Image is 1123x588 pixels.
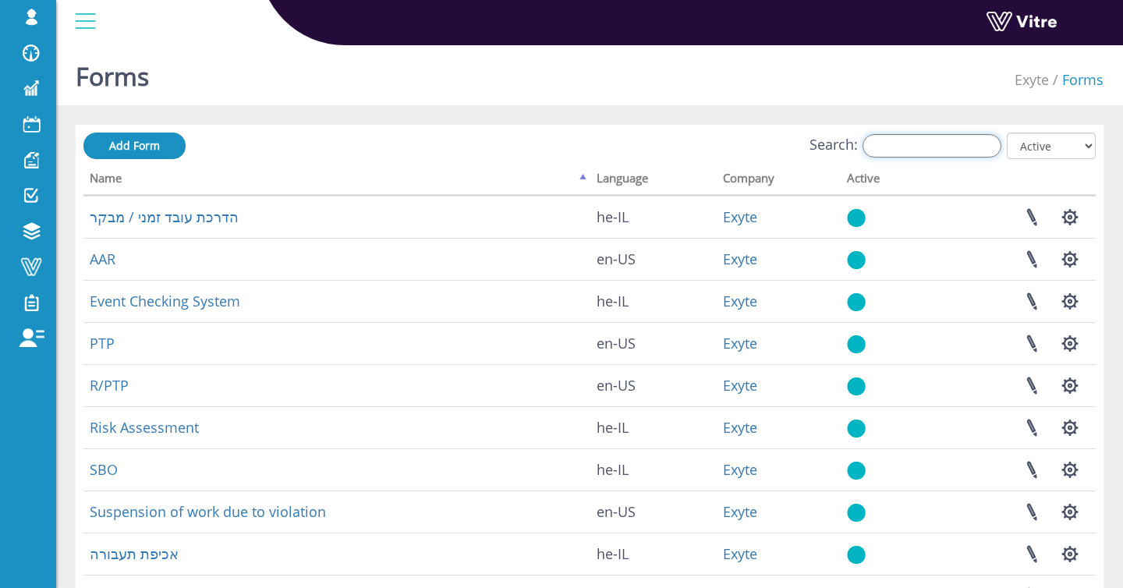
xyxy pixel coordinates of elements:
a: Exyte [723,292,757,310]
label: Search: [809,134,1001,158]
a: אכיפת תעבורה [90,544,179,563]
th: Active [841,166,930,196]
img: yes [847,503,866,522]
a: Risk Assessment [90,418,199,437]
h1: Forms [76,39,149,105]
th: Company [717,166,841,196]
a: Suspension of work due to violation [90,502,326,521]
img: yes [847,208,866,228]
img: yes [847,419,866,438]
img: yes [847,545,866,565]
a: AAR [90,250,115,268]
a: הדרכת עובד זמני / מבקר [90,207,239,226]
td: en-US [590,364,717,406]
a: Exyte [723,502,757,521]
td: he-IL [590,406,717,448]
a: Exyte [723,207,757,226]
input: Search: [863,134,1001,158]
th: Name: activate to sort column descending [83,166,590,196]
img: yes [847,292,866,312]
img: yes [847,461,866,480]
a: Exyte [723,418,757,437]
img: yes [847,335,866,354]
a: Exyte [723,334,757,352]
li: Forms [1049,70,1104,90]
a: PTP [90,334,115,352]
td: en-US [590,491,717,533]
a: Event Checking System [90,292,240,310]
span: Add Form [109,138,160,153]
td: he-IL [590,196,717,238]
a: SBO [90,460,118,479]
td: he-IL [590,280,717,322]
img: yes [847,377,866,396]
a: Exyte [723,460,757,479]
a: Exyte [723,376,757,395]
a: Add Form [83,133,186,159]
a: Exyte [723,250,757,268]
td: he-IL [590,533,717,575]
img: yes [847,250,866,270]
td: en-US [590,238,717,280]
td: he-IL [590,448,717,491]
th: Language [590,166,717,196]
a: Exyte [1015,70,1049,89]
a: R/PTP [90,376,129,395]
a: Exyte [723,544,757,563]
td: en-US [590,322,717,364]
